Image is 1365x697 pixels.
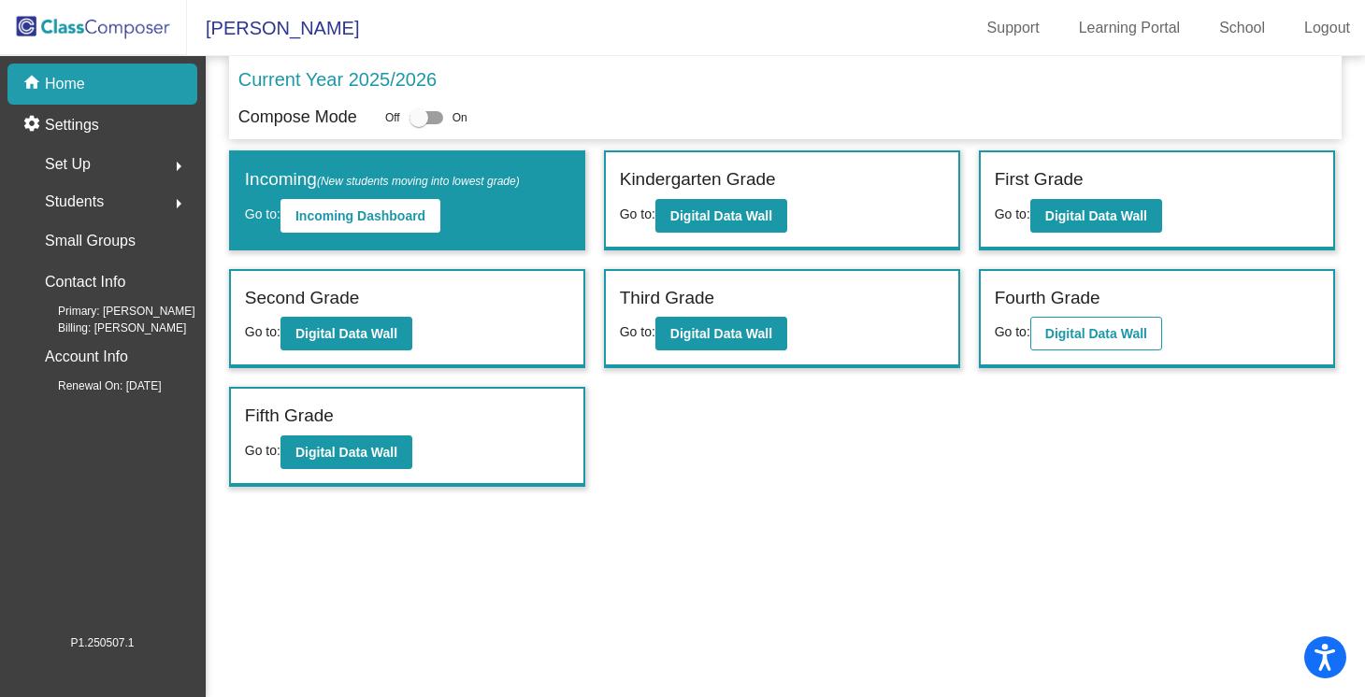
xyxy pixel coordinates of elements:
[620,285,714,312] label: Third Grade
[995,285,1100,312] label: Fourth Grade
[238,65,437,93] p: Current Year 2025/2026
[280,435,412,469] button: Digital Data Wall
[620,166,776,193] label: Kindergarten Grade
[655,317,787,350] button: Digital Data Wall
[45,269,125,295] p: Contact Info
[995,206,1030,221] span: Go to:
[245,324,280,339] span: Go to:
[655,199,787,233] button: Digital Data Wall
[245,443,280,458] span: Go to:
[385,109,400,126] span: Off
[620,206,655,221] span: Go to:
[295,208,425,223] b: Incoming Dashboard
[972,13,1055,43] a: Support
[167,192,190,215] mat-icon: arrow_right
[1030,317,1162,350] button: Digital Data Wall
[28,320,186,336] span: Billing: [PERSON_NAME]
[28,303,195,320] span: Primary: [PERSON_NAME]
[45,151,91,178] span: Set Up
[187,13,359,43] span: [PERSON_NAME]
[280,317,412,350] button: Digital Data Wall
[45,114,99,136] p: Settings
[1204,13,1280,43] a: School
[1030,199,1162,233] button: Digital Data Wall
[167,155,190,178] mat-icon: arrow_right
[45,228,136,254] p: Small Groups
[28,377,161,394] span: Renewal On: [DATE]
[670,326,772,341] b: Digital Data Wall
[995,166,1084,193] label: First Grade
[22,114,45,136] mat-icon: settings
[238,105,357,130] p: Compose Mode
[245,166,520,193] label: Incoming
[245,403,334,430] label: Fifth Grade
[295,326,397,341] b: Digital Data Wall
[22,73,45,95] mat-icon: home
[995,324,1030,339] span: Go to:
[280,199,440,233] button: Incoming Dashboard
[1045,208,1147,223] b: Digital Data Wall
[1064,13,1196,43] a: Learning Portal
[295,445,397,460] b: Digital Data Wall
[245,285,360,312] label: Second Grade
[45,189,104,215] span: Students
[670,208,772,223] b: Digital Data Wall
[620,324,655,339] span: Go to:
[45,344,128,370] p: Account Info
[453,109,467,126] span: On
[1289,13,1365,43] a: Logout
[317,175,520,188] span: (New students moving into lowest grade)
[245,206,280,221] span: Go to:
[1045,326,1147,341] b: Digital Data Wall
[45,73,85,95] p: Home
